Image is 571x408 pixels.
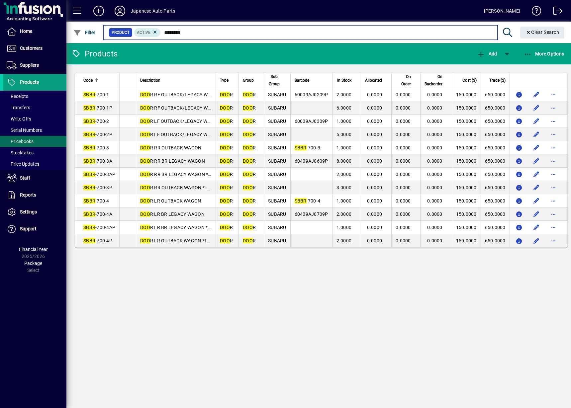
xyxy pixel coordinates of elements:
[531,116,542,126] button: Edit
[396,172,411,177] span: 0.0000
[243,77,254,84] span: Group
[220,238,233,243] span: R
[83,185,95,190] em: SBBR
[531,169,542,180] button: Edit
[220,225,230,230] em: DOO
[477,51,497,56] span: Add
[3,124,66,136] a: Serial Numbers
[336,145,352,150] span: 1.0000
[336,77,358,84] div: In Stock
[337,77,351,84] span: In Stock
[365,77,382,84] span: Allocated
[268,185,286,190] span: SUBARU
[140,77,160,84] span: Description
[243,145,256,150] span: R
[548,142,559,153] button: More options
[336,238,352,243] span: 2.0000
[268,132,286,137] span: SUBARU
[109,5,131,17] button: Profile
[531,142,542,153] button: Edit
[3,57,66,74] a: Suppliers
[295,198,307,204] em: SBBR
[427,119,442,124] span: 0.0000
[548,103,559,113] button: More options
[220,77,235,84] div: Type
[268,92,286,97] span: SUBARU
[268,158,286,164] span: SUBARU
[3,187,66,204] a: Reports
[7,139,34,144] span: Pricebooks
[295,211,328,217] span: 60409AJ0709P
[548,89,559,100] button: More options
[83,145,109,150] span: -700-3
[452,207,481,221] td: 150.0000
[3,158,66,170] a: Price Updates
[427,132,442,137] span: 0.0000
[548,196,559,206] button: More options
[481,181,510,194] td: 650.0000
[452,128,481,141] td: 150.0000
[548,182,559,193] button: More options
[243,77,260,84] div: Group
[72,27,97,39] button: Filter
[134,28,161,37] mat-chip: Activation Status: Active
[220,198,233,204] span: R
[367,185,382,190] span: 0.0000
[367,198,382,204] span: 0.0000
[83,77,115,84] div: Code
[295,158,328,164] span: 60409AJ0609P
[522,48,566,60] button: More Options
[140,132,232,137] span: R LF OUTBACK/LEGACY WAGON *TR*
[452,101,481,115] td: 150.0000
[220,198,230,204] em: DOO
[243,225,256,230] span: R
[220,105,233,111] span: R
[220,77,229,84] span: Type
[83,145,95,150] em: SBBR
[295,119,328,124] span: 60009AJ0309P
[367,119,382,124] span: 0.0000
[243,172,256,177] span: R
[140,119,221,124] span: R LF OUTBACK/LEGACY WAGON
[484,6,520,16] div: [PERSON_NAME]
[367,238,382,243] span: 0.0000
[295,145,307,150] em: SBBR
[83,132,95,137] em: SBBR
[243,185,253,190] em: DOO
[427,105,442,111] span: 0.0000
[427,225,442,230] span: 0.0000
[83,172,95,177] em: SBBR
[140,77,212,84] div: Description
[268,73,280,88] span: Sub Group
[140,92,150,97] em: DOO
[3,147,66,158] a: Stocktakes
[336,185,352,190] span: 3.0000
[140,105,232,111] span: R RF OUTBACK/LEGACY WAGON *TR*
[268,172,286,177] span: SUBARU
[367,158,382,164] span: 0.0000
[452,168,481,181] td: 150.0000
[3,23,66,40] a: Home
[140,185,150,190] em: DOO
[19,247,48,252] span: Financial Year
[452,194,481,207] td: 150.0000
[531,222,542,233] button: Edit
[83,211,112,217] span: -700-4A
[140,225,216,230] span: R LR BR LEGACY WAGON *TR*
[140,211,205,217] span: R LR BR LEGACY WAGON
[548,209,559,219] button: More options
[220,172,230,177] em: DOO
[396,198,411,204] span: 0.0000
[524,51,564,56] span: More Options
[427,238,442,243] span: 0.0000
[481,234,510,247] td: 650.0000
[452,181,481,194] td: 150.0000
[425,73,448,88] div: On Backorder
[140,172,150,177] em: DOO
[20,29,32,34] span: Home
[531,129,542,140] button: Edit
[24,261,42,266] span: Package
[396,145,411,150] span: 0.0000
[243,211,256,217] span: R
[336,132,352,137] span: 5.0000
